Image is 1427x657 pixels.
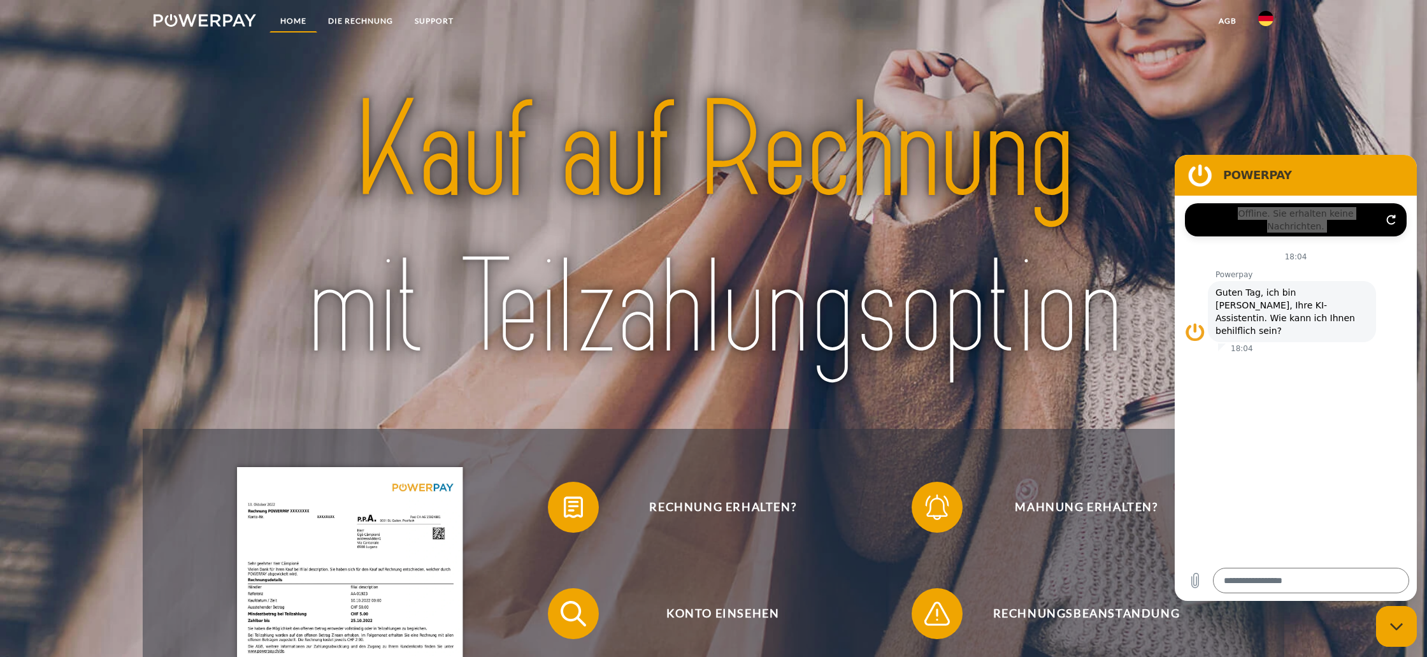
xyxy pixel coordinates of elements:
[1175,155,1417,601] iframe: Messaging-Fenster
[557,491,589,523] img: qb_bill.svg
[930,588,1242,639] span: Rechnungsbeanstandung
[912,588,1243,639] button: Rechnungsbeanstandung
[1208,10,1247,32] a: agb
[209,66,1218,394] img: title-powerpay_de.svg
[548,588,879,639] button: Konto einsehen
[548,482,879,533] button: Rechnung erhalten?
[921,491,953,523] img: qb_bell.svg
[912,482,1243,533] button: Mahnung erhalten?
[269,10,317,32] a: Home
[921,598,953,630] img: qb_warning.svg
[154,14,256,27] img: logo-powerpay-white.svg
[557,598,589,630] img: qb_search.svg
[930,482,1242,533] span: Mahnung erhalten?
[567,482,879,533] span: Rechnung erhalten?
[1376,606,1417,647] iframe: Schaltfläche zum Öffnen des Messaging-Fensters; Konversation läuft
[567,588,879,639] span: Konto einsehen
[317,10,404,32] a: DIE RECHNUNG
[404,10,464,32] a: SUPPORT
[1258,11,1273,26] img: de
